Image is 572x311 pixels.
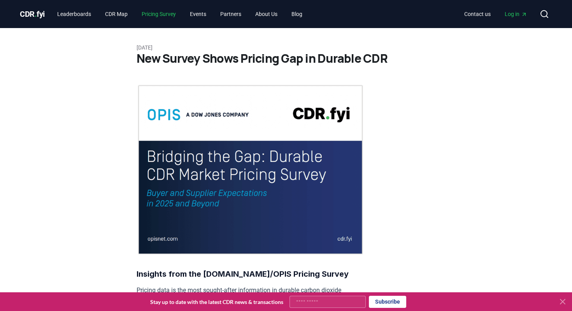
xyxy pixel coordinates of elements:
[137,269,349,279] strong: Insights from the [DOMAIN_NAME]/OPIS Pricing Survey
[51,7,97,21] a: Leaderboards
[184,7,212,21] a: Events
[135,7,182,21] a: Pricing Survey
[458,7,533,21] nav: Main
[285,7,309,21] a: Blog
[214,7,247,21] a: Partners
[498,7,533,21] a: Log in
[20,9,45,19] a: CDR.fyi
[458,7,497,21] a: Contact us
[20,9,45,19] span: CDR fyi
[137,51,435,65] h1: New Survey Shows Pricing Gap in Durable CDR
[137,84,364,255] img: blog post image
[505,10,527,18] span: Log in
[35,9,37,19] span: .
[249,7,284,21] a: About Us
[51,7,309,21] nav: Main
[137,44,435,51] p: [DATE]
[99,7,134,21] a: CDR Map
